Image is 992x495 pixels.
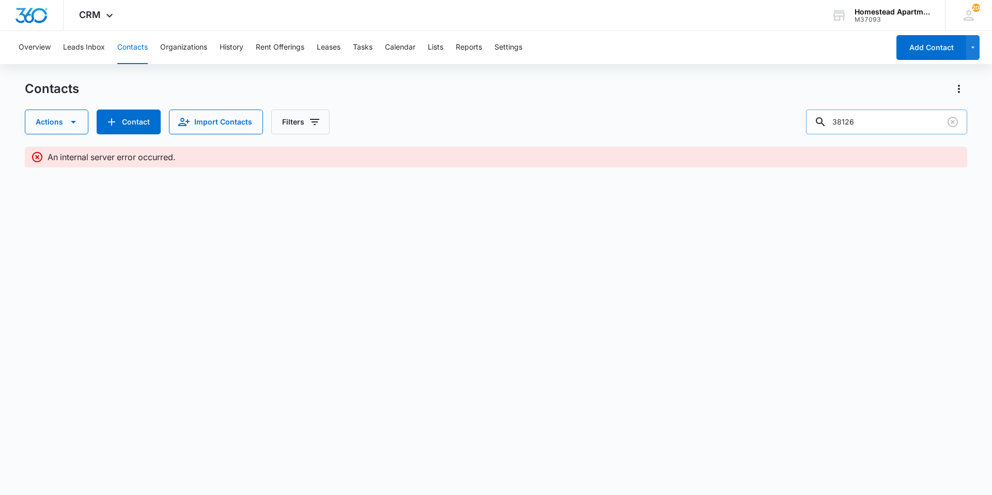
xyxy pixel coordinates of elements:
[951,81,967,97] button: Actions
[456,31,482,64] button: Reports
[896,35,966,60] button: Add Contact
[19,31,51,64] button: Overview
[97,110,161,134] button: Add Contact
[220,31,243,64] button: History
[972,4,980,12] div: notifications count
[353,31,373,64] button: Tasks
[428,31,443,64] button: Lists
[25,110,88,134] button: Actions
[169,110,263,134] button: Import Contacts
[944,114,961,130] button: Clear
[271,110,330,134] button: Filters
[48,151,175,163] p: An internal server error occurred.
[160,31,207,64] button: Organizations
[117,31,148,64] button: Contacts
[855,16,930,23] div: account id
[494,31,522,64] button: Settings
[385,31,415,64] button: Calendar
[79,9,101,20] span: CRM
[256,31,304,64] button: Rent Offerings
[806,110,967,134] input: Search Contacts
[855,8,930,16] div: account name
[25,81,79,97] h1: Contacts
[63,31,105,64] button: Leads Inbox
[317,31,340,64] button: Leases
[972,4,980,12] span: 208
